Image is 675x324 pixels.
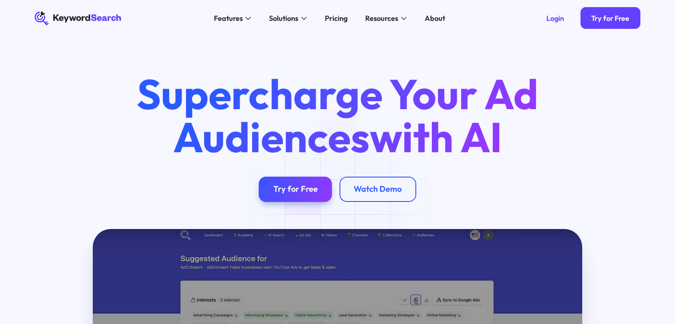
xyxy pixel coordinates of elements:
[546,14,564,23] div: Login
[214,13,243,24] div: Features
[591,14,629,23] div: Try for Free
[273,184,318,194] div: Try for Free
[370,111,502,163] span: with AI
[425,13,445,24] div: About
[259,177,332,202] a: Try for Free
[319,11,353,26] a: Pricing
[354,184,402,194] div: Watch Demo
[325,13,347,24] div: Pricing
[419,11,450,26] a: About
[120,72,555,158] h1: Supercharge Your Ad Audiences
[535,7,575,29] a: Login
[269,13,298,24] div: Solutions
[580,7,640,29] a: Try for Free
[365,13,398,24] div: Resources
